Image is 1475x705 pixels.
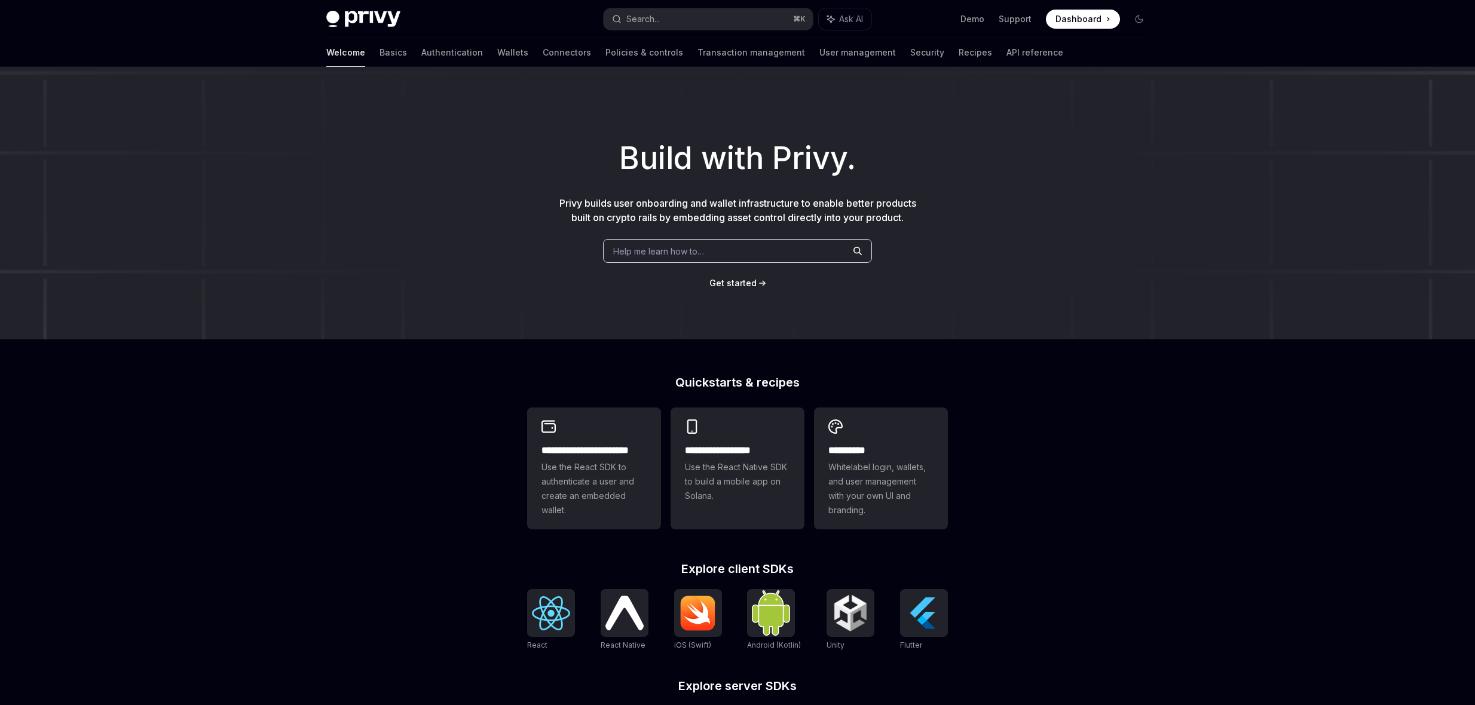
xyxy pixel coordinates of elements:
img: Unity [831,594,870,632]
a: Authentication [421,38,483,67]
a: React NativeReact Native [601,589,648,651]
span: Flutter [900,640,922,649]
img: React [532,596,570,630]
a: Transaction management [697,38,805,67]
a: UnityUnity [827,589,874,651]
a: Security [910,38,944,67]
h1: Build with Privy. [19,135,1456,182]
img: dark logo [326,11,400,27]
span: Use the React SDK to authenticate a user and create an embedded wallet. [541,460,647,517]
a: Recipes [959,38,992,67]
img: React Native [605,596,644,630]
span: Dashboard [1055,13,1101,25]
span: Android (Kotlin) [747,640,801,649]
a: **** *****Whitelabel login, wallets, and user management with your own UI and branding. [814,407,948,529]
h2: Explore client SDKs [527,563,948,575]
h2: Quickstarts & recipes [527,376,948,388]
a: Support [999,13,1032,25]
span: Whitelabel login, wallets, and user management with your own UI and branding. [828,460,934,517]
span: Privy builds user onboarding and wallet infrastructure to enable better products built on crypto ... [559,197,916,223]
span: Help me learn how to… [613,245,704,258]
a: Demo [960,13,984,25]
div: Search... [626,12,660,26]
a: Android (Kotlin)Android (Kotlin) [747,589,801,651]
a: FlutterFlutter [900,589,948,651]
button: Ask AI [819,8,871,30]
a: Get started [709,277,757,289]
button: Search...⌘K [604,8,813,30]
a: Basics [380,38,407,67]
span: React Native [601,640,645,649]
button: Toggle dark mode [1130,10,1149,29]
a: Policies & controls [605,38,683,67]
a: iOS (Swift)iOS (Swift) [674,589,722,651]
a: **** **** **** ***Use the React Native SDK to build a mobile app on Solana. [671,407,804,529]
a: Wallets [497,38,528,67]
a: ReactReact [527,589,575,651]
span: Get started [709,278,757,288]
img: Flutter [905,594,943,632]
a: Connectors [543,38,591,67]
a: Dashboard [1046,10,1120,29]
a: Welcome [326,38,365,67]
a: API reference [1006,38,1063,67]
img: iOS (Swift) [679,595,717,631]
a: User management [819,38,896,67]
span: Ask AI [839,13,863,25]
span: Unity [827,640,844,649]
span: ⌘ K [793,14,806,24]
span: iOS (Swift) [674,640,711,649]
span: Use the React Native SDK to build a mobile app on Solana. [685,460,790,503]
h2: Explore server SDKs [527,680,948,692]
span: React [527,640,547,649]
img: Android (Kotlin) [752,590,790,635]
